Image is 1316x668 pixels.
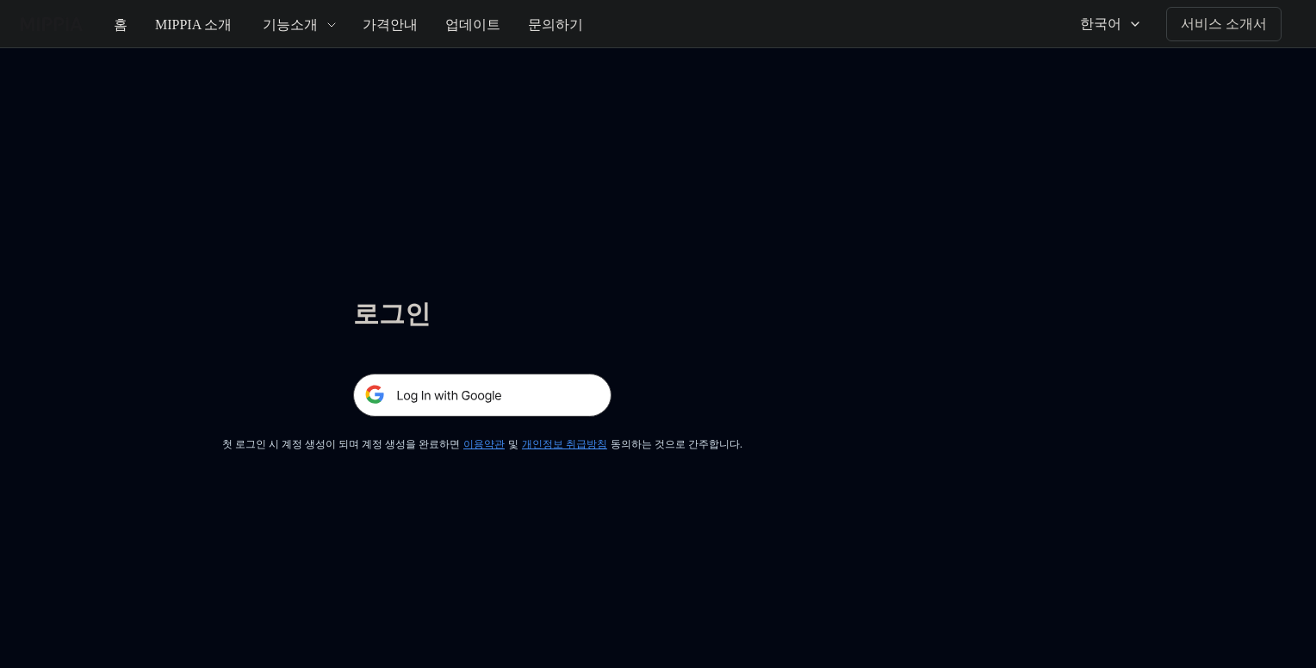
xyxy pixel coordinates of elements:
button: 기능소개 [239,8,336,42]
h1: 로그인 [353,296,611,332]
button: 가격안내 [336,8,412,42]
button: 한국어 [1078,7,1163,41]
button: 홈 [100,8,140,42]
div: 첫 로그인 시 계정 생성이 되며 계정 생성을 완료하면 및 동의하는 것으로 간주합니다. [262,437,703,452]
div: 기능소개 [253,15,308,35]
div: 한국어 [1092,14,1135,34]
a: 업데이트 [412,1,487,48]
button: 업데이트 [412,8,487,42]
button: 서비스 소개서 [1176,7,1282,41]
a: 개인정보 취급방침 [517,438,588,450]
button: 문의하기 [487,8,563,42]
a: 이용약관 [467,438,501,450]
button: MIPPIA 소개 [140,8,239,42]
img: 구글 로그인 버튼 [353,374,611,417]
img: logo [21,17,83,31]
